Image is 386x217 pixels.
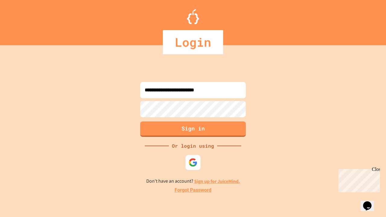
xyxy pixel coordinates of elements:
[336,167,380,192] iframe: chat widget
[146,178,240,185] p: Don't have an account?
[188,158,198,167] img: google-icon.svg
[163,30,223,54] div: Login
[2,2,42,38] div: Chat with us now!Close
[175,187,211,194] a: Forgot Password
[187,9,199,24] img: Logo.svg
[194,178,240,184] a: Sign up for JuiceMind.
[361,193,380,211] iframe: chat widget
[169,142,217,149] div: Or login using
[140,121,246,137] button: Sign in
